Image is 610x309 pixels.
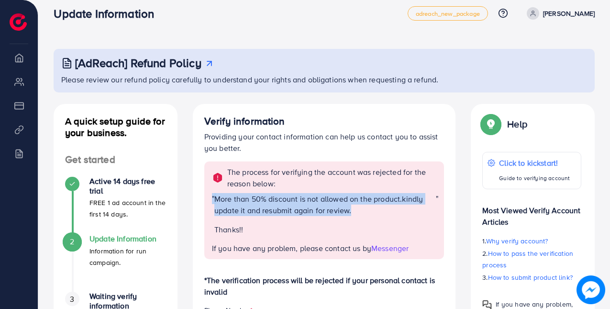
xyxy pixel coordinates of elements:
[371,243,409,253] span: Messenger
[436,193,438,243] span: "
[214,224,436,235] p: Thanks!!
[89,245,166,268] p: Information for run campaign.
[54,154,177,166] h4: Get started
[89,234,166,243] h4: Update Information
[577,275,605,304] img: image
[408,6,488,21] a: adreach_new_package
[75,56,201,70] h3: [AdReach] Refund Policy
[61,74,589,85] p: Please review our refund policy carefully to understand your rights and obligations when requesti...
[482,235,581,247] p: 1.
[212,172,223,183] img: alert
[486,236,548,246] span: Why verify account?
[499,172,570,184] p: Guide to verifying account
[204,275,444,298] p: *The verification process will be rejected if your personal contact is invalid
[70,294,74,305] span: 3
[416,11,480,17] span: adreach_new_package
[54,177,177,234] li: Active 14 days free trial
[54,115,177,138] h4: A quick setup guide for your business.
[482,197,581,228] p: Most Viewed Verify Account Articles
[507,118,527,130] p: Help
[54,234,177,292] li: Update Information
[54,7,162,21] h3: Update Information
[482,272,581,283] p: 3.
[482,249,573,270] span: How to pass the verification process
[70,236,74,247] span: 2
[227,166,439,189] p: The process for verifying the account was rejected for the reason below:
[89,177,166,195] h4: Active 14 days free trial
[212,193,214,243] span: "
[89,197,166,220] p: FREE 1 ad account in the first 14 days.
[214,193,436,216] p: More than 50% discount is not allowed on the product.kindly update it and resubmit again for review.
[482,115,499,133] img: Popup guide
[499,157,570,169] p: Click to kickstart!
[204,131,444,154] p: Providing your contact information can help us contact you to assist you better.
[488,273,573,282] span: How to submit product link?
[482,248,581,271] p: 2.
[212,243,371,253] span: If you have any problem, please contact us by
[204,115,444,127] h4: Verify information
[10,13,27,31] img: logo
[523,7,595,20] a: [PERSON_NAME]
[543,8,595,19] p: [PERSON_NAME]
